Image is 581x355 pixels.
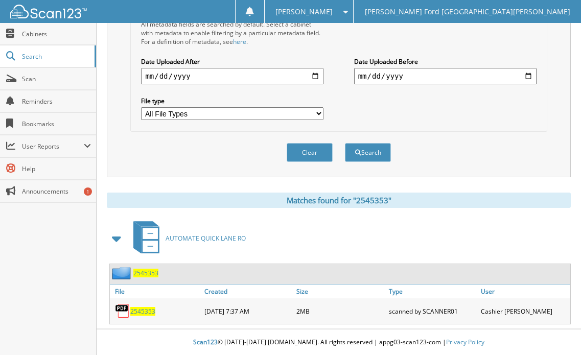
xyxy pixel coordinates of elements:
div: Matches found for "2545353" [107,193,571,208]
a: Privacy Policy [446,338,484,346]
a: Type [386,285,478,298]
button: Search [345,143,391,162]
div: 2MB [294,301,386,321]
label: File type [141,97,323,105]
img: PDF.png [115,303,130,319]
img: scan123-logo-white.svg [10,5,87,18]
span: AUTOMATE QUICK LANE RO [166,234,246,243]
span: [PERSON_NAME] Ford [GEOGRAPHIC_DATA][PERSON_NAME] [365,9,570,15]
a: here [233,37,246,46]
div: scanned by SCANNER01 [386,301,478,321]
a: Created [202,285,294,298]
button: Clear [287,143,333,162]
input: start [141,68,323,84]
img: folder2.png [112,267,133,279]
div: © [DATE]-[DATE] [DOMAIN_NAME]. All rights reserved | appg03-scan123-com | [97,330,581,355]
a: File [110,285,202,298]
div: [DATE] 7:37 AM [202,301,294,321]
div: 1 [84,187,92,196]
span: Announcements [22,187,91,196]
div: All metadata fields are searched by default. Select a cabinet with metadata to enable filtering b... [141,20,323,46]
a: User [478,285,570,298]
span: User Reports [22,142,84,151]
a: 2545353 [130,307,155,316]
a: 2545353 [133,269,158,277]
span: [PERSON_NAME] [275,9,333,15]
label: Date Uploaded Before [354,57,537,66]
div: Cashier [PERSON_NAME] [478,301,570,321]
span: Help [22,164,91,173]
span: Search [22,52,89,61]
a: AUTOMATE QUICK LANE RO [127,218,246,258]
span: Reminders [22,97,91,106]
label: Date Uploaded After [141,57,323,66]
a: Size [294,285,386,298]
span: Bookmarks [22,120,91,128]
span: Scan123 [193,338,218,346]
input: end [354,68,537,84]
span: Cabinets [22,30,91,38]
span: Scan [22,75,91,83]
